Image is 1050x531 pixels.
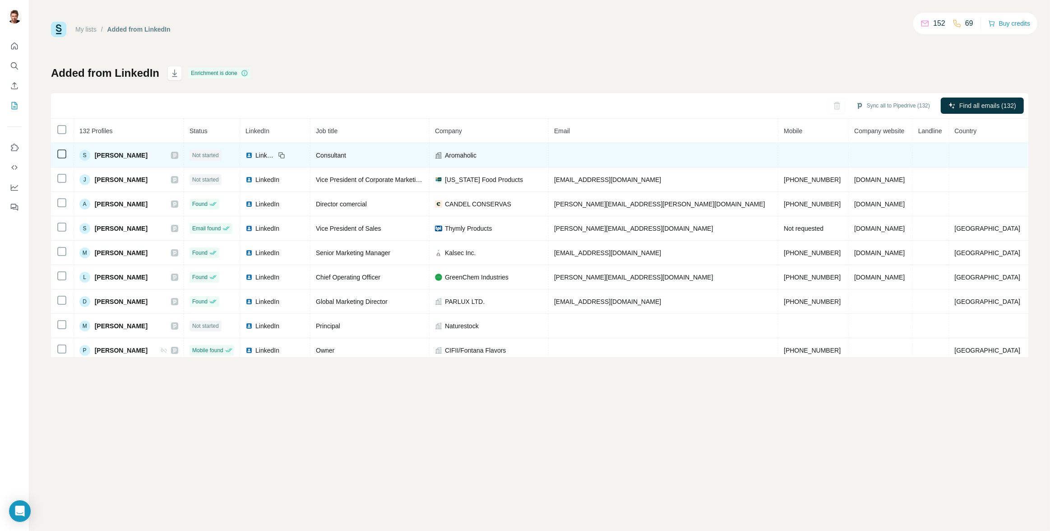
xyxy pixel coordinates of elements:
[95,175,148,184] span: [PERSON_NAME]
[79,345,90,356] div: P
[435,127,462,135] span: Company
[784,127,802,135] span: Mobile
[95,273,148,282] span: [PERSON_NAME]
[79,272,90,283] div: L
[79,127,113,135] span: 132 Profiles
[95,321,148,331] span: [PERSON_NAME]
[245,127,269,135] span: LinkedIn
[79,247,90,258] div: M
[79,174,90,185] div: J
[95,224,148,233] span: [PERSON_NAME]
[918,127,942,135] span: Landline
[955,127,977,135] span: Country
[854,127,904,135] span: Company website
[554,127,570,135] span: Email
[95,297,148,306] span: [PERSON_NAME]
[95,151,148,160] span: [PERSON_NAME]
[79,199,90,210] div: A
[95,346,148,355] span: [PERSON_NAME]
[190,127,208,135] span: Status
[9,500,31,522] div: Open Intercom Messenger
[79,296,90,307] div: D
[79,223,90,234] div: S
[79,150,90,161] div: S
[79,321,90,331] div: M
[316,127,338,135] span: Job title
[95,248,148,257] span: [PERSON_NAME]
[95,200,148,209] span: [PERSON_NAME]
